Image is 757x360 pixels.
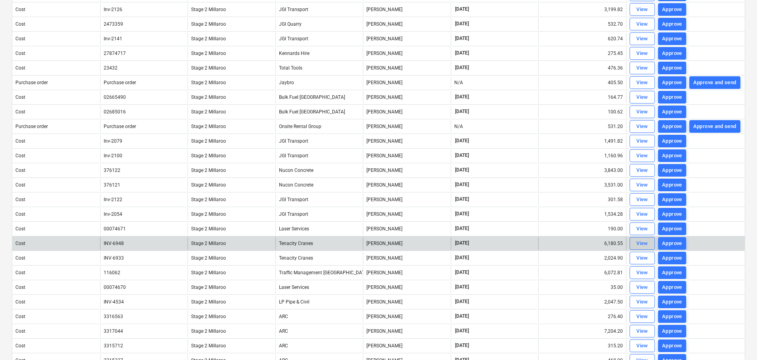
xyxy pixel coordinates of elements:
[275,252,363,264] div: Tenacity Cranes
[630,325,655,337] button: View
[454,196,470,203] span: [DATE]
[104,7,122,12] div: Inv-2126
[538,91,626,104] div: 164.77
[662,166,682,175] div: Approve
[15,299,25,305] div: Cost
[662,181,682,190] div: Approve
[662,5,682,14] div: Approve
[104,285,126,290] div: 00074670
[363,222,451,235] div: [PERSON_NAME]
[636,107,648,117] div: View
[275,310,363,323] div: ARC
[538,222,626,235] div: 190.00
[658,62,686,74] button: Approve
[454,152,470,159] span: [DATE]
[275,76,363,89] div: Jaybro
[104,168,120,173] div: 376122
[662,327,682,336] div: Approve
[191,36,226,41] span: Stage 2 Millaroo
[104,343,123,349] div: 3315712
[658,91,686,104] button: Approve
[15,168,25,173] div: Cost
[15,285,25,290] div: Cost
[104,211,122,217] div: Inv-2054
[658,76,686,89] button: Approve
[693,78,736,87] div: Approve and send
[15,65,25,71] div: Cost
[275,237,363,250] div: Tenacity Cranes
[658,135,686,147] button: Approve
[363,266,451,279] div: [PERSON_NAME]
[15,124,48,129] div: Purchase order
[636,5,648,14] div: View
[630,62,655,74] button: View
[15,314,25,319] div: Cost
[363,310,451,323] div: [PERSON_NAME]
[15,36,25,41] div: Cost
[454,211,470,217] span: [DATE]
[636,122,648,131] div: View
[658,18,686,30] button: Approve
[662,137,682,146] div: Approve
[275,296,363,308] div: LP Pipe & Civil
[658,310,686,323] button: Approve
[275,281,363,294] div: Laser Services
[636,341,648,351] div: View
[662,268,682,277] div: Approve
[454,342,470,349] span: [DATE]
[191,182,226,188] span: Stage 2 Millaroo
[191,241,226,246] span: Stage 2 Millaroo
[104,270,120,275] div: 116062
[636,20,648,29] div: View
[454,313,470,320] span: [DATE]
[191,51,226,56] span: Stage 2 Millaroo
[662,64,682,73] div: Approve
[658,149,686,162] button: Approve
[363,106,451,118] div: [PERSON_NAME]
[658,47,686,60] button: Approve
[662,49,682,58] div: Approve
[275,339,363,352] div: ARC
[15,21,25,27] div: Cost
[454,80,463,85] div: N/A
[658,281,686,294] button: Approve
[538,3,626,16] div: 3,199.82
[636,137,648,146] div: View
[191,197,226,202] span: Stage 2 Millaroo
[454,167,470,173] span: [DATE]
[662,312,682,321] div: Approve
[275,164,363,177] div: Nucon Concrete
[191,109,226,115] span: Stage 2 Millaroo
[636,327,648,336] div: View
[662,34,682,43] div: Approve
[662,151,682,160] div: Approve
[454,21,470,27] span: [DATE]
[636,210,648,219] div: View
[363,325,451,337] div: [PERSON_NAME]
[630,266,655,279] button: View
[275,325,363,337] div: ARC
[363,237,451,250] div: [PERSON_NAME]
[636,34,648,43] div: View
[104,36,122,41] div: Inv-2141
[538,164,626,177] div: 3,843.00
[104,21,123,27] div: 2473359
[630,252,655,264] button: View
[538,325,626,337] div: 7,204.20
[630,179,655,191] button: View
[630,76,655,89] button: View
[630,135,655,147] button: View
[689,76,740,89] button: Approve and send
[275,222,363,235] div: Laser Services
[363,281,451,294] div: [PERSON_NAME]
[104,80,136,85] div: Purchase order
[275,120,363,133] div: Onsite Rental Group
[636,254,648,263] div: View
[538,237,626,250] div: 6,180.55
[191,138,226,144] span: Stage 2 Millaroo
[454,328,470,334] span: [DATE]
[104,241,124,246] div: INV-6948
[191,255,226,261] span: Stage 2 Millaroo
[454,298,470,305] span: [DATE]
[363,135,451,147] div: [PERSON_NAME]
